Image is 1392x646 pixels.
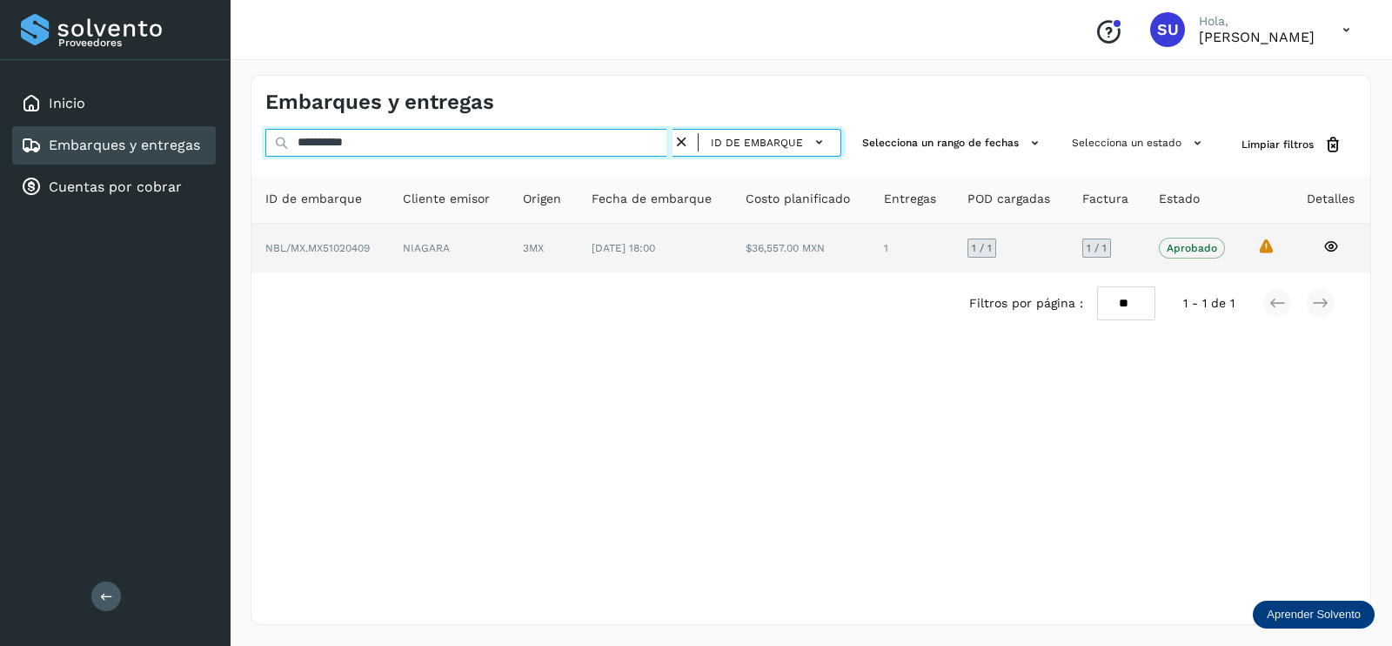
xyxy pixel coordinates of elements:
[389,224,509,273] td: NIAGARA
[1228,129,1356,161] button: Limpiar filtros
[870,224,954,273] td: 1
[12,84,216,123] div: Inicio
[1167,242,1217,254] p: Aprobado
[58,37,209,49] p: Proveedores
[1267,608,1361,622] p: Aprender Solvento
[1253,601,1375,629] div: Aprender Solvento
[1065,129,1214,158] button: Selecciona un estado
[12,126,216,165] div: Embarques y entregas
[1082,190,1128,208] span: Factura
[732,224,869,273] td: $36,557.00 MXN
[967,190,1050,208] span: POD cargadas
[523,190,561,208] span: Origen
[706,130,833,155] button: ID de embarque
[592,190,712,208] span: Fecha de embarque
[1199,14,1315,29] p: Hola,
[265,190,362,208] span: ID de embarque
[403,190,490,208] span: Cliente emisor
[265,242,370,254] span: NBL/MX.MX51020409
[1087,243,1107,253] span: 1 / 1
[12,168,216,206] div: Cuentas por cobrar
[969,294,1083,313] span: Filtros por página :
[49,137,200,153] a: Embarques y entregas
[746,190,850,208] span: Costo planificado
[1199,29,1315,45] p: Sayra Ugalde
[972,243,992,253] span: 1 / 1
[49,178,182,195] a: Cuentas por cobrar
[711,135,803,151] span: ID de embarque
[592,242,655,254] span: [DATE] 18:00
[1183,294,1235,313] span: 1 - 1 de 1
[1307,190,1355,208] span: Detalles
[509,224,578,273] td: 3MX
[1241,137,1314,152] span: Limpiar filtros
[265,90,494,115] h4: Embarques y entregas
[884,190,936,208] span: Entregas
[855,129,1051,158] button: Selecciona un rango de fechas
[49,95,85,111] a: Inicio
[1159,190,1200,208] span: Estado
